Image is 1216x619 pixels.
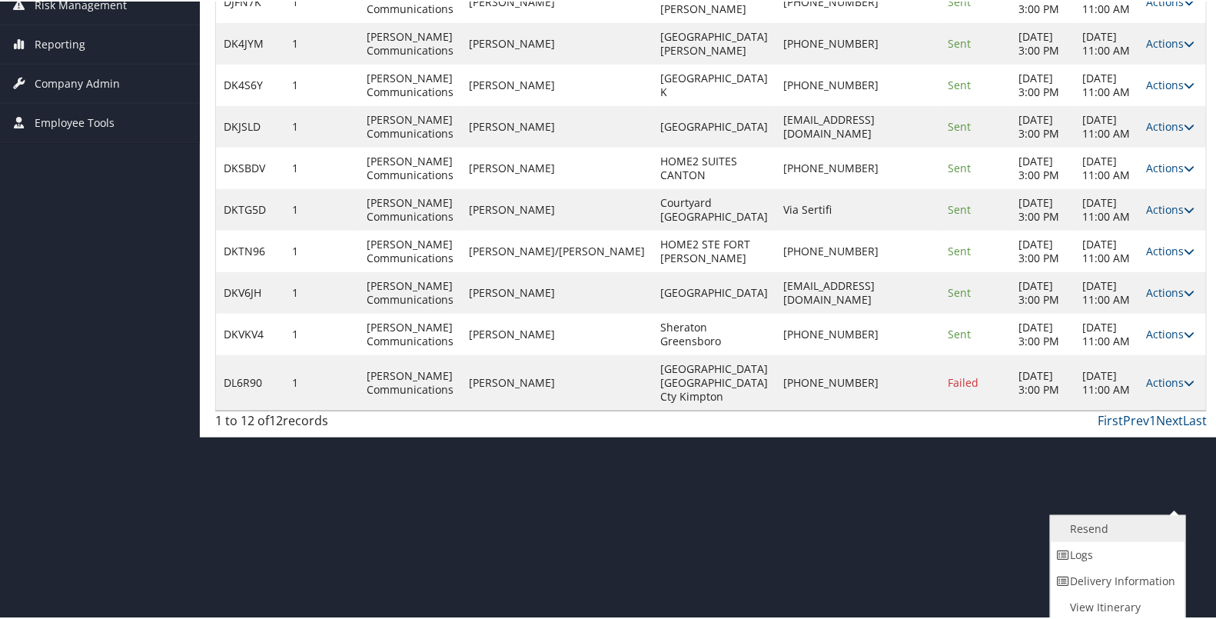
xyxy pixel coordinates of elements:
[1011,229,1075,271] td: [DATE] 3:00 PM
[359,229,461,271] td: [PERSON_NAME] Communications
[1075,105,1138,146] td: [DATE] 11:00 AM
[948,76,971,91] span: Sent
[284,229,359,271] td: 1
[216,312,284,354] td: DKVKV4
[653,146,776,188] td: HOME2 SUITES CANTON
[1098,411,1123,428] a: First
[35,63,120,102] span: Company Admin
[1156,411,1183,428] a: Next
[461,229,653,271] td: [PERSON_NAME]/[PERSON_NAME]
[1011,105,1075,146] td: [DATE] 3:00 PM
[284,22,359,63] td: 1
[461,271,653,312] td: [PERSON_NAME]
[359,105,461,146] td: [PERSON_NAME] Communications
[1146,201,1194,215] a: Actions
[1183,411,1207,428] a: Last
[359,271,461,312] td: [PERSON_NAME] Communications
[35,102,115,141] span: Employee Tools
[776,229,940,271] td: [PHONE_NUMBER]
[1075,229,1138,271] td: [DATE] 11:00 AM
[216,146,284,188] td: DKSBDV
[1123,411,1149,428] a: Prev
[1146,284,1194,298] a: Actions
[776,63,940,105] td: [PHONE_NUMBER]
[1146,242,1194,257] a: Actions
[1075,63,1138,105] td: [DATE] 11:00 AM
[359,146,461,188] td: [PERSON_NAME] Communications
[776,354,940,409] td: [PHONE_NUMBER]
[1075,271,1138,312] td: [DATE] 11:00 AM
[216,63,284,105] td: DK4S6Y
[284,105,359,146] td: 1
[284,146,359,188] td: 1
[653,188,776,229] td: Courtyard [GEOGRAPHIC_DATA]
[776,188,940,229] td: Via Sertifi
[653,229,776,271] td: HOME2 STE FORT [PERSON_NAME]
[461,354,653,409] td: [PERSON_NAME]
[948,35,971,49] span: Sent
[1011,354,1075,409] td: [DATE] 3:00 PM
[215,410,446,436] div: 1 to 12 of records
[1051,514,1182,541] a: Resend
[216,354,284,409] td: DL6R90
[461,188,653,229] td: [PERSON_NAME]
[1051,567,1182,593] a: Delivery Information
[776,105,940,146] td: [EMAIL_ADDRESS][DOMAIN_NAME]
[461,312,653,354] td: [PERSON_NAME]
[948,201,971,215] span: Sent
[1051,593,1182,619] a: View Itinerary
[776,22,940,63] td: [PHONE_NUMBER]
[1146,35,1194,49] a: Actions
[1075,188,1138,229] td: [DATE] 11:00 AM
[216,188,284,229] td: DKTG5D
[216,22,284,63] td: DK4JYM
[1146,374,1194,388] a: Actions
[359,188,461,229] td: [PERSON_NAME] Communications
[216,105,284,146] td: DKJSLD
[461,63,653,105] td: [PERSON_NAME]
[948,242,971,257] span: Sent
[1075,312,1138,354] td: [DATE] 11:00 AM
[653,354,776,409] td: [GEOGRAPHIC_DATA] [GEOGRAPHIC_DATA] Cty Kimpton
[359,312,461,354] td: [PERSON_NAME] Communications
[948,374,978,388] span: Failed
[653,105,776,146] td: [GEOGRAPHIC_DATA]
[1149,411,1156,428] a: 1
[359,354,461,409] td: [PERSON_NAME] Communications
[1075,146,1138,188] td: [DATE] 11:00 AM
[284,63,359,105] td: 1
[776,146,940,188] td: [PHONE_NUMBER]
[359,63,461,105] td: [PERSON_NAME] Communications
[653,22,776,63] td: [GEOGRAPHIC_DATA] [PERSON_NAME]
[1146,118,1194,132] a: Actions
[1075,22,1138,63] td: [DATE] 11:00 AM
[284,271,359,312] td: 1
[948,159,971,174] span: Sent
[461,146,653,188] td: [PERSON_NAME]
[284,354,359,409] td: 1
[284,188,359,229] td: 1
[35,24,85,62] span: Reporting
[1146,159,1194,174] a: Actions
[1011,63,1075,105] td: [DATE] 3:00 PM
[1011,146,1075,188] td: [DATE] 3:00 PM
[216,271,284,312] td: DKV6JH
[1011,188,1075,229] td: [DATE] 3:00 PM
[1051,541,1182,567] a: Logs
[1011,271,1075,312] td: [DATE] 3:00 PM
[216,229,284,271] td: DKTN96
[1011,22,1075,63] td: [DATE] 3:00 PM
[1075,354,1138,409] td: [DATE] 11:00 AM
[653,271,776,312] td: [GEOGRAPHIC_DATA]
[1011,312,1075,354] td: [DATE] 3:00 PM
[359,22,461,63] td: [PERSON_NAME] Communications
[1146,325,1194,340] a: Actions
[653,312,776,354] td: Sheraton Greensboro
[461,105,653,146] td: [PERSON_NAME]
[776,312,940,354] td: [PHONE_NUMBER]
[948,118,971,132] span: Sent
[653,63,776,105] td: [GEOGRAPHIC_DATA] K
[776,271,940,312] td: [EMAIL_ADDRESS][DOMAIN_NAME]
[1146,76,1194,91] a: Actions
[284,312,359,354] td: 1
